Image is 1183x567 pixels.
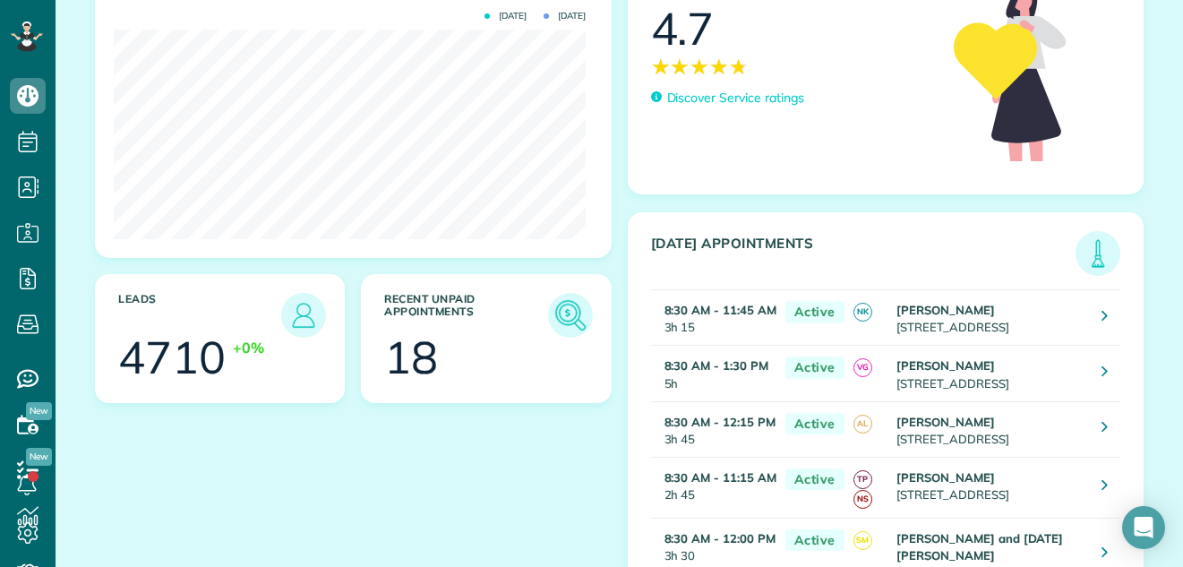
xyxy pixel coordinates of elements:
strong: [PERSON_NAME] [896,415,995,429]
span: NK [853,303,872,322]
div: 18 [384,335,438,380]
div: 4.7 [651,6,715,51]
span: ★ [690,51,709,82]
h3: Recent unpaid appointments [384,293,547,338]
span: Active [785,357,844,379]
span: ★ [651,51,671,82]
strong: 8:30 AM - 12:00 PM [664,531,776,546]
strong: [PERSON_NAME] and [DATE][PERSON_NAME] [896,531,1063,563]
td: [STREET_ADDRESS] [892,457,1088,518]
span: Active [785,413,844,435]
td: 3h 15 [651,290,776,346]
span: New [26,402,52,420]
img: icon_unpaid_appointments-47b8ce3997adf2238b356f14209ab4cced10bd1f174958f3ca8f1d0dd7fffeee.png [550,295,591,336]
td: [STREET_ADDRESS] [892,401,1088,457]
div: +0% [233,338,264,358]
h3: [DATE] Appointments [651,236,1076,276]
div: 4710 [118,335,226,380]
div: Open Intercom Messenger [1122,506,1165,549]
td: [STREET_ADDRESS] [892,346,1088,401]
img: icon_leads-1bed01f49abd5b7fead27621c3d59655bb73ed531f8eeb49469d10e621d6b896.png [286,297,321,333]
span: AL [853,415,872,434]
td: 2h 45 [651,457,776,518]
strong: 8:30 AM - 12:15 PM [664,415,776,429]
td: 3h 45 [651,401,776,457]
strong: 8:30 AM - 1:30 PM [664,358,768,373]
td: [STREET_ADDRESS] [892,290,1088,346]
span: Active [785,301,844,323]
img: icon_todays_appointments-901f7ab196bb0bea1936b74009e4eb5ffbc2d2711fa7634e0d609ed5ef32b18b.png [1080,236,1116,271]
span: Active [785,468,844,491]
span: [DATE] [484,12,527,21]
span: ★ [670,51,690,82]
td: 5h [651,346,776,401]
span: New [26,448,52,466]
strong: 8:30 AM - 11:15 AM [664,470,776,485]
span: [DATE] [544,12,586,21]
strong: [PERSON_NAME] [896,303,995,317]
span: ★ [709,51,729,82]
span: Active [785,529,844,552]
h3: Leads [118,293,281,338]
strong: 8:30 AM - 11:45 AM [664,303,776,317]
span: SM [853,531,872,550]
span: ★ [729,51,749,82]
span: VG [853,358,872,377]
a: Discover Service ratings [651,89,804,107]
span: NS [853,490,872,509]
p: Discover Service ratings [667,89,804,107]
strong: [PERSON_NAME] [896,358,995,373]
strong: [PERSON_NAME] [896,470,995,485]
span: TP [853,470,872,489]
